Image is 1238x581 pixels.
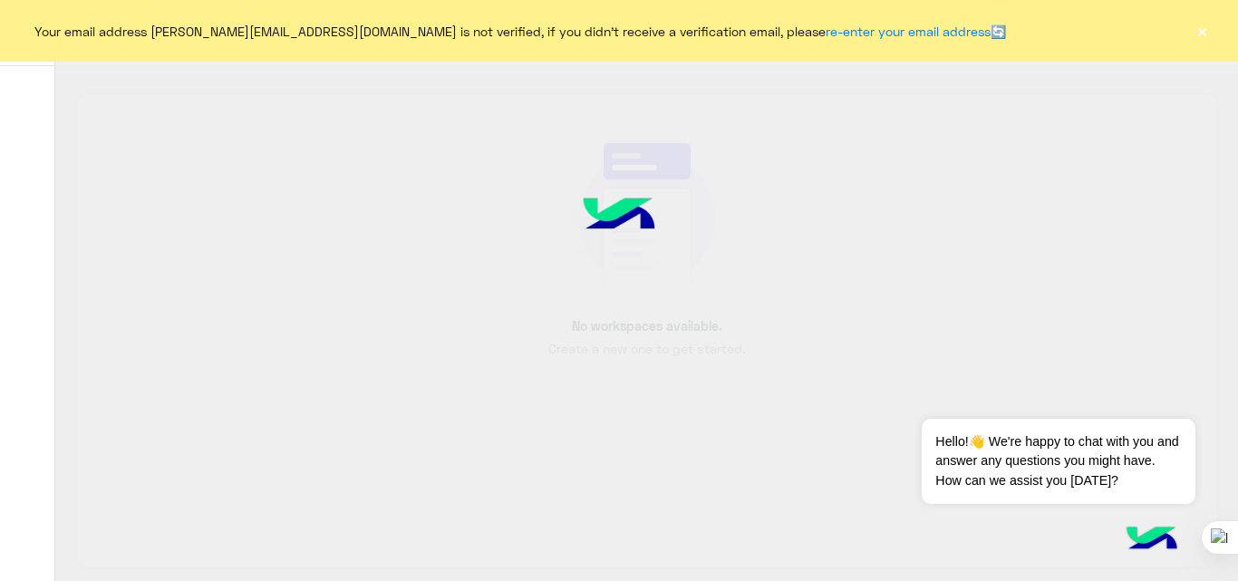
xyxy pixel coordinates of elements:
[826,24,991,39] a: re-enter your email address
[1193,22,1211,40] button: ×
[922,419,1194,504] span: Hello!👋 We're happy to chat with you and answer any questions you might have. How can we assist y...
[34,22,1006,41] span: Your email address [PERSON_NAME][EMAIL_ADDRESS][DOMAIN_NAME] is not verified, if you didn't recei...
[1120,508,1184,572] img: hulul-logo.png
[551,170,688,262] img: hulul-logo.png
